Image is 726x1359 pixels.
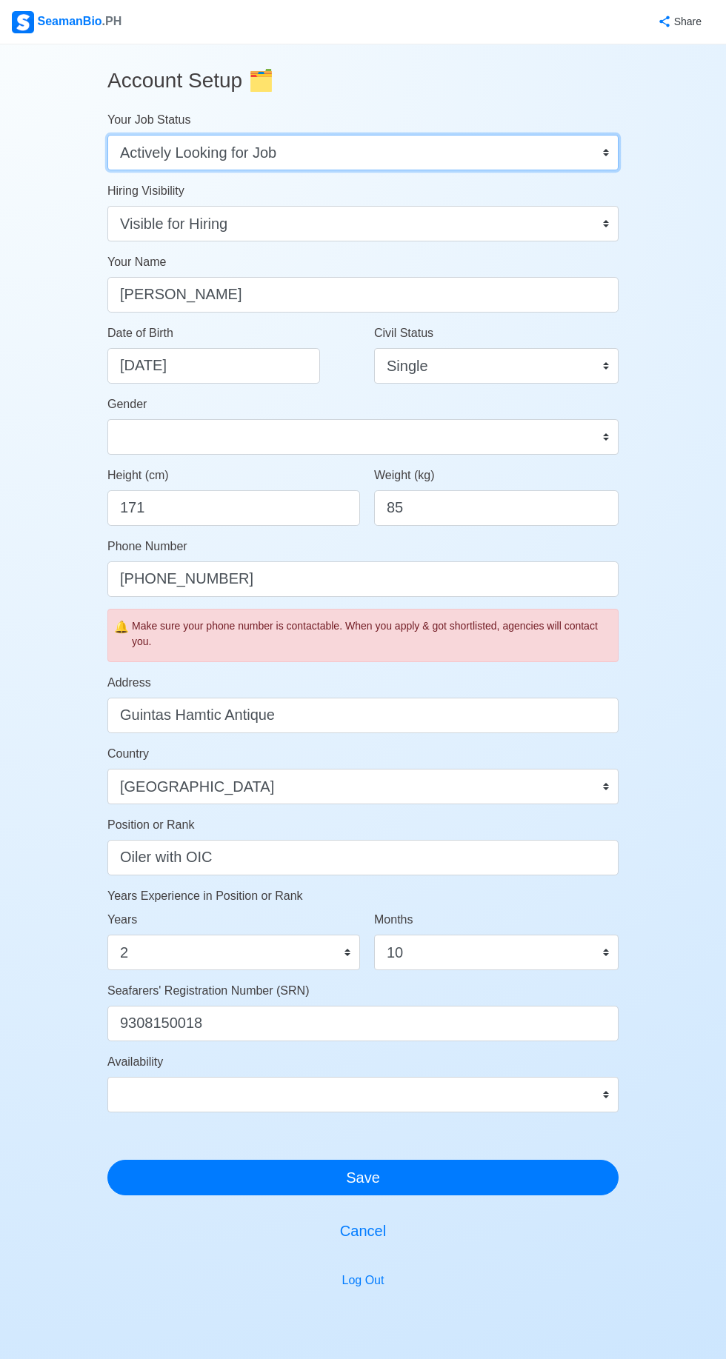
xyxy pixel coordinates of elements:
[107,256,166,268] span: Your Name
[12,11,34,33] img: Logo
[107,676,151,689] span: Address
[107,1213,619,1249] button: Cancel
[374,490,619,526] input: ex. 60
[107,887,619,905] p: Years Experience in Position or Rank
[107,561,619,597] input: ex. +63 912 345 6789
[107,840,619,875] input: ex. 2nd Officer w/ Master License
[102,15,122,27] span: .PH
[107,818,194,831] span: Position or Rank
[248,69,274,92] span: folder
[107,745,149,763] label: Country
[107,490,360,526] input: ex. 163
[107,277,619,313] input: Type your name
[374,324,433,342] label: Civil Status
[107,1006,619,1041] input: ex. 1234567890
[107,698,619,733] input: ex. Pooc Occidental, Tubigon, Bohol
[107,911,137,929] label: Years
[107,984,309,997] span: Seafarers' Registration Number (SRN)
[107,184,184,197] span: Hiring Visibility
[107,111,190,129] label: Your Job Status
[107,395,147,413] label: Gender
[107,56,619,105] h3: Account Setup
[374,911,413,929] label: Months
[333,1266,394,1295] button: Log Out
[107,540,187,552] span: Phone Number
[374,469,435,481] span: Weight (kg)
[107,324,173,342] label: Date of Birth
[643,7,714,36] button: Share
[107,1053,163,1071] label: Availability
[114,618,129,636] span: caution
[107,469,169,481] span: Height (cm)
[107,1160,619,1195] button: Save
[132,618,612,650] div: Make sure your phone number is contactable. When you apply & got shortlisted, agencies will conta...
[12,11,121,33] div: SeamanBio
